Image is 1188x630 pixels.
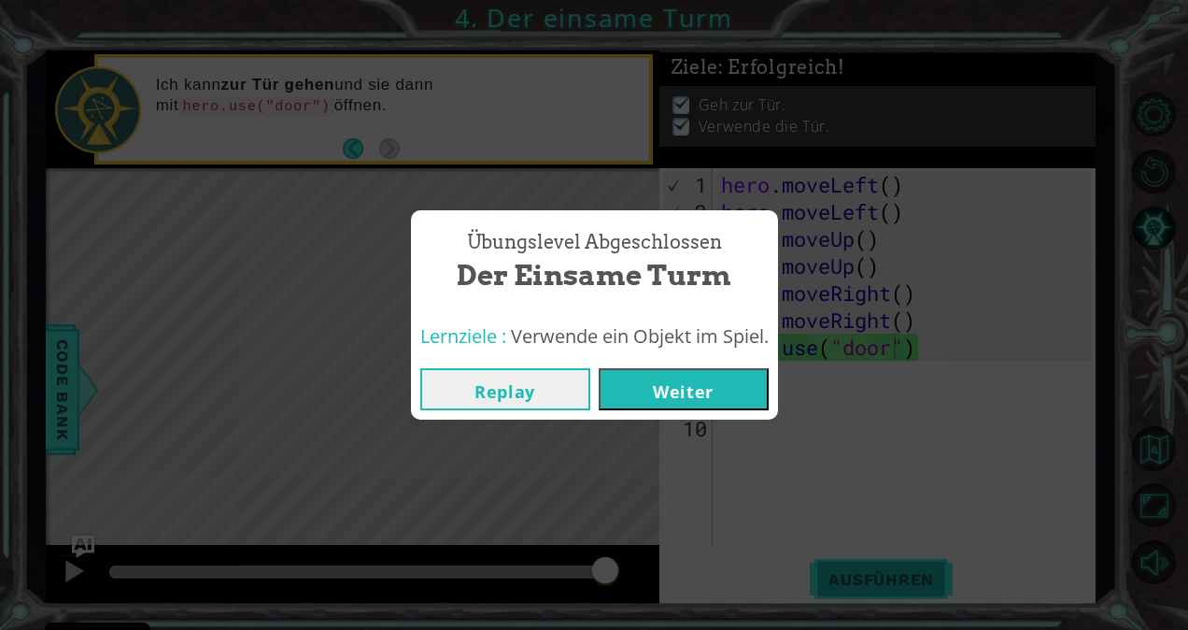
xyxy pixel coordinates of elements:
span: Verwende ein Objekt im Spiel. [511,323,769,349]
span: Der einsame Turm [457,255,731,295]
span: Lernziele : [420,323,506,349]
button: Replay [420,368,590,410]
span: Übungslevel Abgeschlossen [467,229,722,256]
button: Weiter [599,368,769,410]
